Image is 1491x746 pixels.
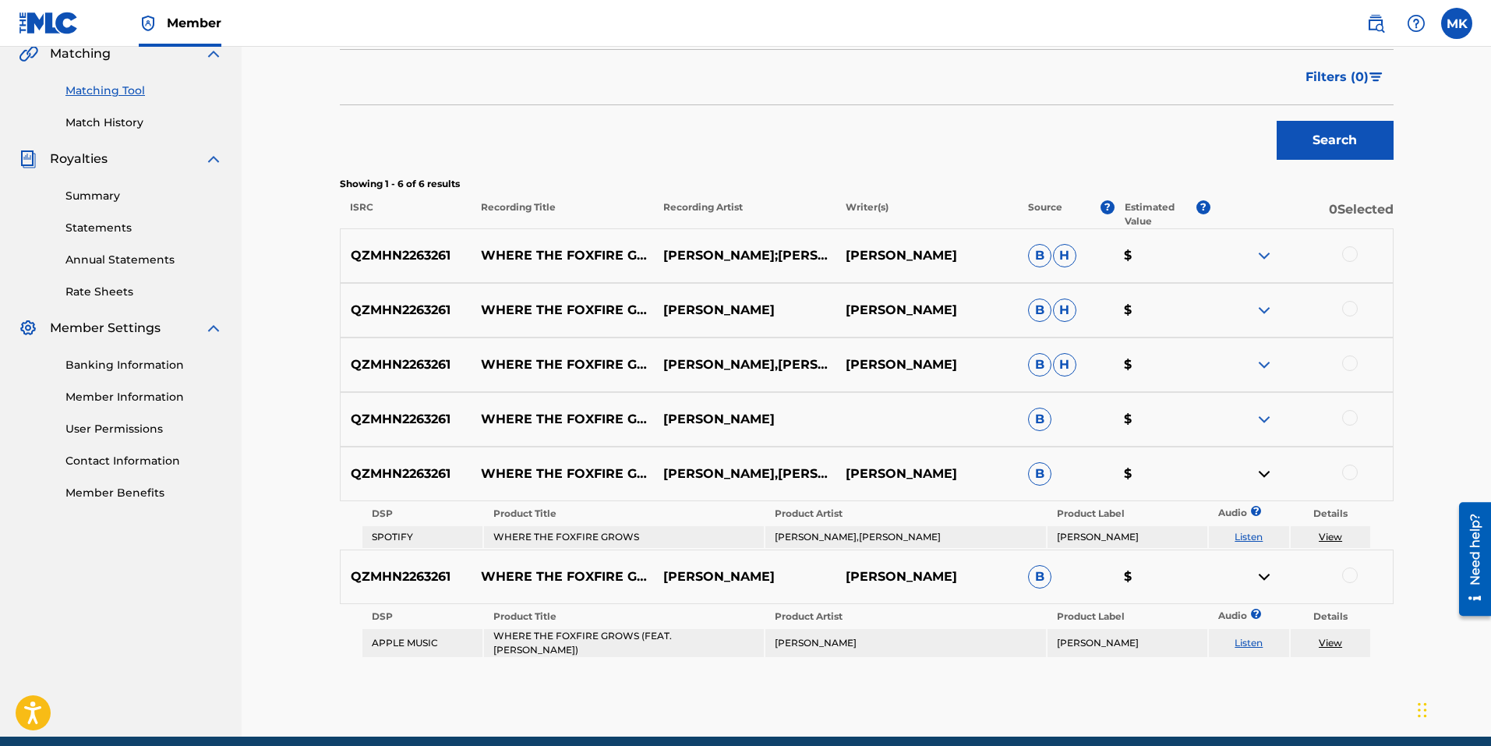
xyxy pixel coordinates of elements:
[765,606,1045,628] th: Product Artist
[341,246,472,265] p: QZMHN2263261
[341,301,472,320] p: QZMHN2263261
[65,389,223,405] a: Member Information
[19,150,37,168] img: Royalties
[1028,244,1051,267] span: B
[653,355,836,374] p: [PERSON_NAME],[PERSON_NAME]
[341,355,472,374] p: QZMHN2263261
[653,410,836,429] p: [PERSON_NAME]
[1255,246,1274,265] img: expand
[471,355,653,374] p: WHERE THE FOXFIRE GROWS
[65,188,223,204] a: Summary
[471,465,653,483] p: WHERE THE FOXFIRE GROWS
[1028,408,1051,431] span: B
[341,465,472,483] p: QZMHN2263261
[1277,121,1394,160] button: Search
[1235,531,1263,543] a: Listen
[470,200,652,228] p: Recording Title
[65,83,223,99] a: Matching Tool
[1306,68,1369,87] span: Filters ( 0 )
[167,14,221,32] span: Member
[204,44,223,63] img: expand
[1256,609,1256,619] span: ?
[1255,465,1274,483] img: contract
[484,526,764,548] td: WHERE THE FOXFIRE GROWS
[1028,200,1062,228] p: Source
[1413,671,1491,746] iframe: Chat Widget
[19,319,37,338] img: Member Settings
[1255,410,1274,429] img: expand
[1209,609,1228,623] p: Audio
[484,503,764,525] th: Product Title
[1028,565,1051,589] span: B
[362,629,482,657] td: APPLE MUSIC
[362,606,482,628] th: DSP
[1360,8,1391,39] a: Public Search
[1291,503,1371,525] th: Details
[836,246,1018,265] p: [PERSON_NAME]
[1114,465,1210,483] p: $
[65,357,223,373] a: Banking Information
[1369,72,1383,82] img: filter
[765,629,1045,657] td: [PERSON_NAME]
[1114,567,1210,586] p: $
[1319,531,1342,543] a: View
[1053,299,1076,322] span: H
[1319,637,1342,649] a: View
[1048,606,1207,628] th: Product Label
[139,14,157,33] img: Top Rightsholder
[50,44,111,63] span: Matching
[1028,462,1051,486] span: B
[653,200,836,228] p: Recording Artist
[204,319,223,338] img: expand
[65,485,223,501] a: Member Benefits
[1114,410,1210,429] p: $
[1209,506,1228,520] p: Audio
[1028,353,1051,377] span: B
[1114,355,1210,374] p: $
[1048,503,1207,525] th: Product Label
[836,567,1018,586] p: [PERSON_NAME]
[1366,14,1385,33] img: search
[765,526,1045,548] td: [PERSON_NAME],[PERSON_NAME]
[1048,629,1207,657] td: [PERSON_NAME]
[340,177,1394,191] p: Showing 1 - 6 of 6 results
[836,465,1018,483] p: [PERSON_NAME]
[1210,200,1393,228] p: 0 Selected
[1028,299,1051,322] span: B
[653,567,836,586] p: [PERSON_NAME]
[653,246,836,265] p: [PERSON_NAME];[PERSON_NAME]
[1053,244,1076,267] span: H
[341,410,472,429] p: QZMHN2263261
[1407,14,1426,33] img: help
[341,567,472,586] p: QZMHN2263261
[65,115,223,131] a: Match History
[19,12,79,34] img: MLC Logo
[1235,637,1263,649] a: Listen
[1114,246,1210,265] p: $
[50,319,161,338] span: Member Settings
[653,301,836,320] p: [PERSON_NAME]
[1296,58,1394,97] button: Filters (0)
[471,410,653,429] p: WHERE THE FOXFIRE GROWS
[1447,496,1491,621] iframe: Resource Center
[471,301,653,320] p: WHERE THE FOXFIRE GROWS
[765,503,1045,525] th: Product Artist
[1255,567,1274,586] img: contract
[1125,200,1196,228] p: Estimated Value
[484,629,764,657] td: WHERE THE FOXFIRE GROWS (FEAT. [PERSON_NAME])
[1114,301,1210,320] p: $
[65,421,223,437] a: User Permissions
[1401,8,1432,39] div: Help
[50,150,108,168] span: Royalties
[65,220,223,236] a: Statements
[1256,506,1256,516] span: ?
[471,567,653,586] p: WHERE THE FOXFIRE GROWS (FEAT. [PERSON_NAME])
[65,252,223,268] a: Annual Statements
[836,200,1018,228] p: Writer(s)
[836,355,1018,374] p: [PERSON_NAME]
[1255,301,1274,320] img: expand
[836,301,1018,320] p: [PERSON_NAME]
[484,606,764,628] th: Product Title
[1196,200,1210,214] span: ?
